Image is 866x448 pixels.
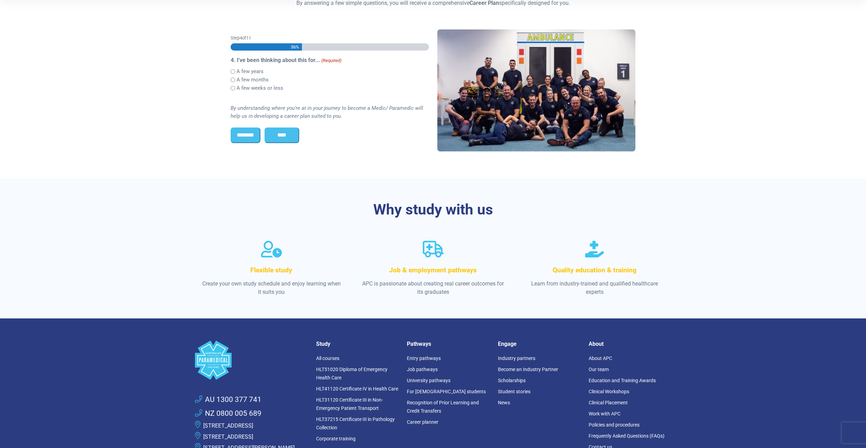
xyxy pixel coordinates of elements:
span: (Required) [321,57,341,64]
a: Clinical Placement [589,400,628,405]
a: University pathways [407,378,450,383]
a: Corporate training [316,436,356,441]
span: Quality education & training [553,266,636,274]
a: Scholarships [498,378,526,383]
span: Flexible study [250,266,292,274]
h5: About [589,341,671,347]
span: 4 [240,35,242,41]
a: Entry pathways [407,355,441,361]
p: Learn from industry-trained and qualified healthcare experts [524,280,666,296]
label: A few weeks or less [236,84,283,92]
a: Work with APC [589,411,621,416]
a: HLT51020 Diploma of Emergency Health Care [316,367,387,380]
a: Student stories [498,389,530,394]
a: HLT41120 Certificate IV in Health Care [316,386,398,392]
a: Frequently Asked Questions (FAQs) [589,433,664,439]
a: Space [195,341,308,380]
legend: 4. I've been thinking about this for... [231,56,429,64]
a: News [498,400,510,405]
a: Policies and procedures [589,422,640,428]
a: [STREET_ADDRESS] [203,433,253,440]
a: HLT37215 Certificate III in Pathology Collection [316,416,395,430]
label: A few months [236,76,269,84]
a: Our team [589,367,609,372]
h5: Study [316,341,399,347]
a: [STREET_ADDRESS] [203,422,253,429]
a: Job pathways [407,367,438,372]
p: Step of [231,35,429,41]
label: A few years [236,68,264,76]
a: Become an Industry Partner [498,367,558,372]
a: Industry partners [498,355,535,361]
a: Education and Training Awards [589,378,656,383]
span: 11 [246,35,251,41]
a: All courses [316,355,339,361]
a: Career planner [407,419,438,425]
h5: Engage [498,341,581,347]
span: 36% [290,43,299,51]
a: For [DEMOGRAPHIC_DATA] students [407,389,486,394]
span: Job & employment pathways [389,266,477,274]
a: Clinical Workshops [589,389,629,394]
h5: Pathways [407,341,490,347]
p: APC is passionate about creating real career outcomes for its graduates [362,280,504,296]
i: By understanding where you're at in your journey to become a Medic/ Paramedic will help us in dev... [231,105,423,119]
a: About APC [589,355,612,361]
a: AU 1300 377 741 [195,394,261,405]
a: NZ 0800 005 689 [195,408,261,419]
p: Create your own study schedule and enjoy learning when it suits you [200,280,343,296]
h3: Why study with us [231,201,636,219]
a: HLT31120 Certificate III in Non-Emergency Patient Transport [316,397,383,411]
a: Recognition of Prior Learning and Credit Transfers [407,400,479,414]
